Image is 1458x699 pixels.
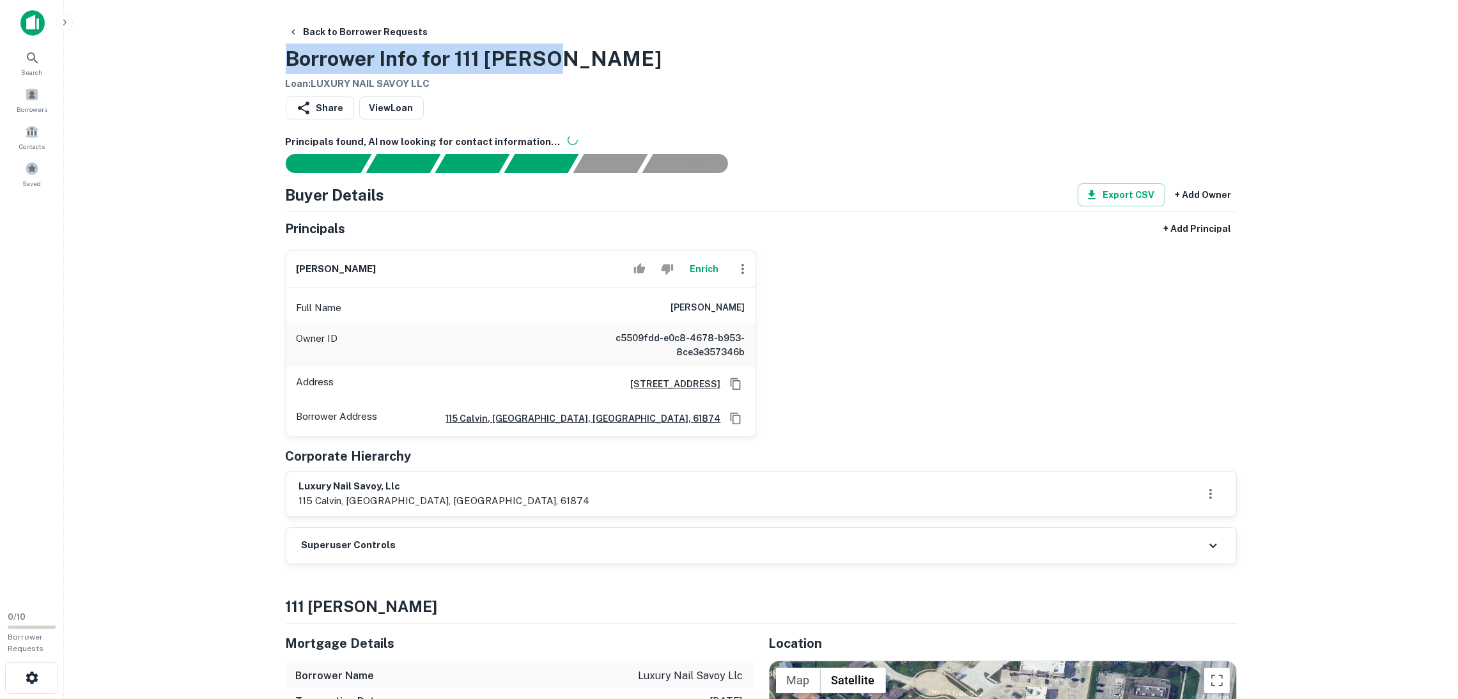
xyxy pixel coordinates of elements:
div: Documents found, AI parsing details... [435,154,509,173]
a: Saved [4,157,60,191]
span: Saved [23,178,42,188]
button: Enrich [684,256,725,282]
div: Your request is received and processing... [366,154,440,173]
button: Back to Borrower Requests [283,20,433,43]
a: ViewLoan [359,96,424,119]
button: Show satellite imagery [821,668,886,693]
p: Owner ID [297,331,338,359]
a: Search [4,45,60,80]
span: Search [22,67,43,77]
span: Borrowers [17,104,47,114]
button: Share [286,96,354,119]
a: [STREET_ADDRESS] [621,377,721,391]
p: luxury nail savoy llc [639,668,743,684]
h5: Corporate Hierarchy [286,447,412,466]
h4: Buyer Details [286,183,385,206]
h6: Loan : LUXURY NAIL SAVOY LLC [286,77,662,91]
span: Borrower Requests [8,633,43,653]
button: Toggle fullscreen view [1204,668,1230,693]
p: 115 calvin, [GEOGRAPHIC_DATA], [GEOGRAPHIC_DATA], 61874 [299,493,590,509]
div: Sending borrower request to AI... [270,154,366,173]
div: AI fulfillment process complete. [642,154,743,173]
button: Export CSV [1078,183,1165,206]
button: + Add Principal [1159,217,1237,240]
h6: [PERSON_NAME] [297,262,376,277]
div: Principals found, still searching for contact information. This may take time... [573,154,648,173]
h6: Principals found, AI now looking for contact information... [286,135,1237,150]
div: Principals found, AI now looking for contact information... [504,154,578,173]
span: Contacts [19,141,45,151]
h3: Borrower Info for 111 [PERSON_NAME] [286,43,662,74]
button: + Add Owner [1170,183,1237,206]
button: Copy Address [726,374,745,394]
a: Borrowers [4,82,60,117]
h6: c5509fdd-e0c8-4678-b953-8ce3e357346b [592,331,745,359]
h5: Principals [286,219,346,238]
h6: Superuser Controls [302,538,396,553]
h4: 111 [PERSON_NAME] [286,595,1237,618]
a: 115 calvin, [GEOGRAPHIC_DATA], [GEOGRAPHIC_DATA], 61874 [436,411,721,426]
p: Full Name [297,300,342,316]
button: Reject [656,256,678,282]
a: Contacts [4,119,60,154]
p: Borrower Address [297,409,378,428]
h6: [PERSON_NAME] [671,300,745,316]
p: Address [297,374,334,394]
h5: Location [769,634,1237,653]
img: capitalize-icon.png [20,10,45,36]
h6: luxury nail savoy, llc [299,479,590,494]
h6: Borrower Name [296,668,375,684]
button: Show street map [776,668,821,693]
span: 0 / 10 [8,612,26,622]
button: Copy Address [726,409,745,428]
h5: Mortgage Details [286,634,754,653]
iframe: Chat Widget [1394,597,1458,658]
button: Accept [628,256,651,282]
